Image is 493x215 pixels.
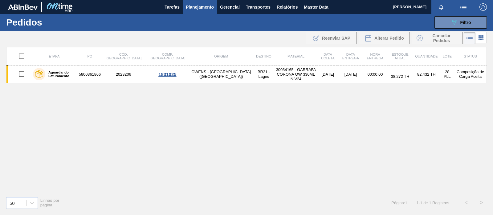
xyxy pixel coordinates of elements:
span: Estoque atual [392,53,409,60]
img: TNhmsLtSVTkK8tSr43FrP2fwEKptu5GPRR3wAAAABJRU5ErkJggg== [8,4,38,10]
span: Planejamento [186,3,214,11]
button: < [458,195,474,210]
span: Material [287,54,304,58]
td: 82,432 TH [413,66,440,83]
img: userActions [460,3,467,11]
span: 38,272 TH [391,74,409,79]
img: Logout [479,3,487,11]
span: 1 - 1 de 1 Registros [417,201,449,205]
span: Data entrega [342,53,359,60]
a: Aguardando Faturamento58003618662023206OWENS - [GEOGRAPHIC_DATA] ([GEOGRAPHIC_DATA])BR21 - Lages3... [6,66,487,83]
span: Relatórios [277,3,298,11]
span: Lote [443,54,452,58]
td: OWENS - [GEOGRAPHIC_DATA] ([GEOGRAPHIC_DATA]) [189,66,253,83]
span: Filtro [460,20,471,25]
td: 2023206 [102,66,145,83]
span: Linhas por página [40,198,59,207]
span: Etapa [49,54,59,58]
span: Cancelar Pedidos [425,33,458,43]
td: [DATE] [317,66,339,83]
span: Gerencial [220,3,240,11]
td: 30034165 - GARRAFA CORONA OW 330ML NIV24 [275,66,317,83]
span: Página : 1 [391,201,407,205]
div: Visão em Cards [475,32,487,44]
div: Cancelar Pedidos em Massa [412,32,463,44]
button: > [474,195,489,210]
span: Hora Entrega [367,53,383,60]
button: Notificações [431,3,451,11]
td: BR21 - Lages [253,66,275,83]
span: Alterar Pedido [374,36,404,41]
div: 1831025 [146,72,189,77]
label: Aguardando Faturamento [45,70,75,78]
span: Quantidade [415,54,438,58]
td: [DATE] [338,66,363,83]
div: Reenviar SAP [306,32,357,44]
span: Reenviar SAP [322,36,350,41]
button: Cancelar Pedidos [412,32,463,44]
div: Alterar Pedido [359,32,410,44]
span: Transportes [246,3,271,11]
span: Origem [214,54,228,58]
span: Tarefas [165,3,180,11]
span: PO [87,54,92,58]
div: 50 [10,200,15,205]
td: 5800361866 [78,66,102,83]
span: Cód. [GEOGRAPHIC_DATA] [106,53,141,60]
span: Status [464,54,477,58]
span: Comp. [GEOGRAPHIC_DATA] [149,53,185,60]
button: Filtro [434,16,487,29]
td: Composição de Carga Aceita [454,66,487,83]
td: 00:00:00 [363,66,387,83]
span: Data coleta [321,53,335,60]
h1: Pedidos [6,19,96,26]
span: Master Data [304,3,328,11]
div: Visão em Lista [464,32,475,44]
td: 28 PLL [440,66,454,83]
span: Destino [256,54,271,58]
